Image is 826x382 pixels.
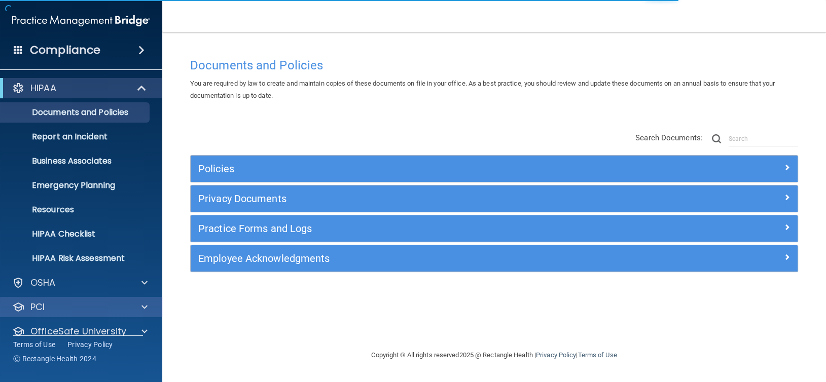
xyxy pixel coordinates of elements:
h4: Compliance [30,43,100,57]
p: Resources [7,205,145,215]
h5: Policies [198,163,638,174]
p: Business Associates [7,156,145,166]
p: HIPAA [30,82,56,94]
a: HIPAA [12,82,147,94]
div: Copyright © All rights reserved 2025 @ Rectangle Health | | [309,339,679,371]
h5: Employee Acknowledgments [198,253,638,264]
p: HIPAA Risk Assessment [7,253,145,263]
a: Privacy Documents [198,190,790,207]
img: PMB logo [12,11,150,31]
a: OSHA [12,277,148,289]
a: Policies [198,161,790,177]
h5: Practice Forms and Logs [198,223,638,234]
a: Terms of Use [578,351,617,359]
a: Privacy Policy [536,351,576,359]
p: OSHA [30,277,56,289]
h4: Documents and Policies [190,59,798,72]
p: Report an Incident [7,132,145,142]
span: Ⓒ Rectangle Health 2024 [13,354,96,364]
p: OfficeSafe University [30,325,126,337]
a: Terms of Use [13,339,55,350]
a: PCI [12,301,148,313]
span: You are required by law to create and maintain copies of these documents on file in your office. ... [190,80,775,99]
p: Documents and Policies [7,107,145,118]
input: Search [729,131,798,146]
span: Search Documents: [635,133,703,142]
img: ic-search.3b580494.png [712,134,721,143]
p: HIPAA Checklist [7,229,145,239]
p: PCI [30,301,45,313]
h5: Privacy Documents [198,193,638,204]
a: OfficeSafe University [12,325,148,337]
a: Employee Acknowledgments [198,250,790,266]
a: Privacy Policy [67,339,113,350]
a: Practice Forms and Logs [198,220,790,237]
p: Emergency Planning [7,180,145,190]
